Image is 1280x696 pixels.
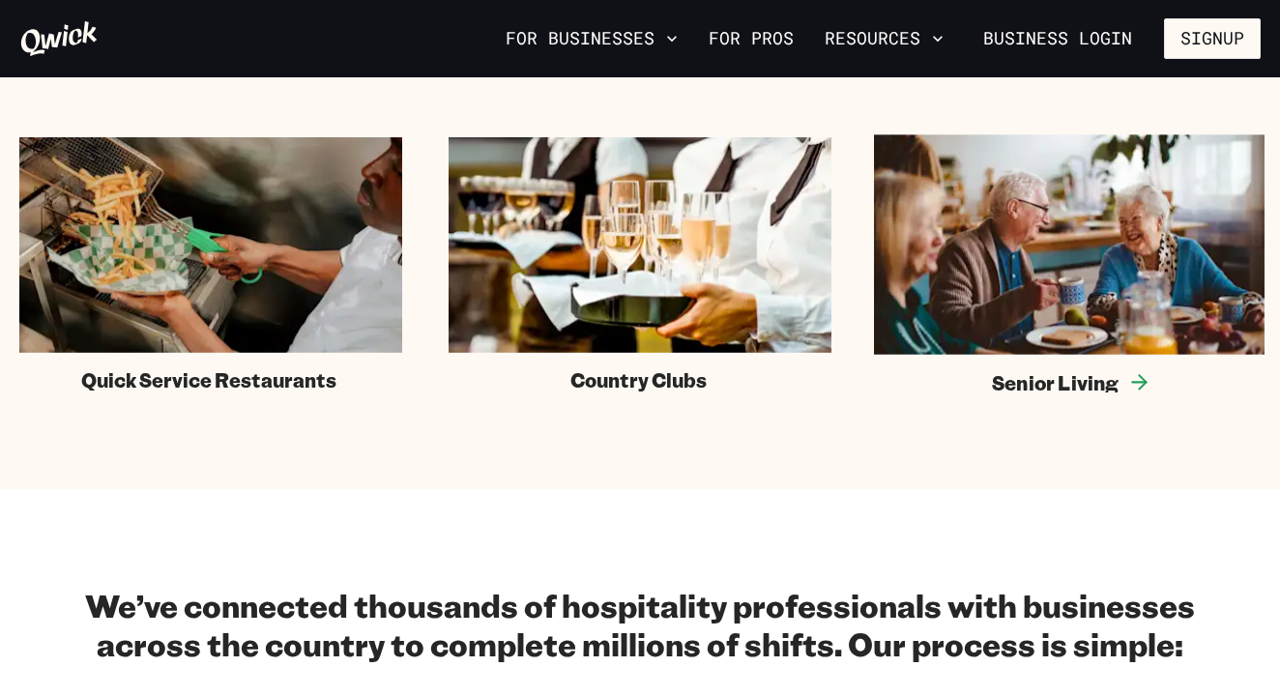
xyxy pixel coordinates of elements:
[817,22,951,55] button: Resources
[449,137,831,392] a: Country Clubs
[701,22,801,55] a: For Pros
[1164,18,1261,59] button: Signup
[449,137,831,353] img: Country club catered event
[39,586,1241,663] h2: We’ve connected thousands of hospitality professionals with businesses across the country to comp...
[874,134,1265,394] a: Senior Living
[874,134,1265,354] img: Server bringing food to a retirement community member
[19,137,402,392] a: Quick Service Restaurants
[570,368,707,392] span: Country Clubs
[19,137,402,353] img: Fast food fry station
[498,22,685,55] button: For Businesses
[967,18,1149,59] a: Business Login
[81,368,336,392] span: Quick Service Restaurants
[992,370,1120,395] span: Senior Living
